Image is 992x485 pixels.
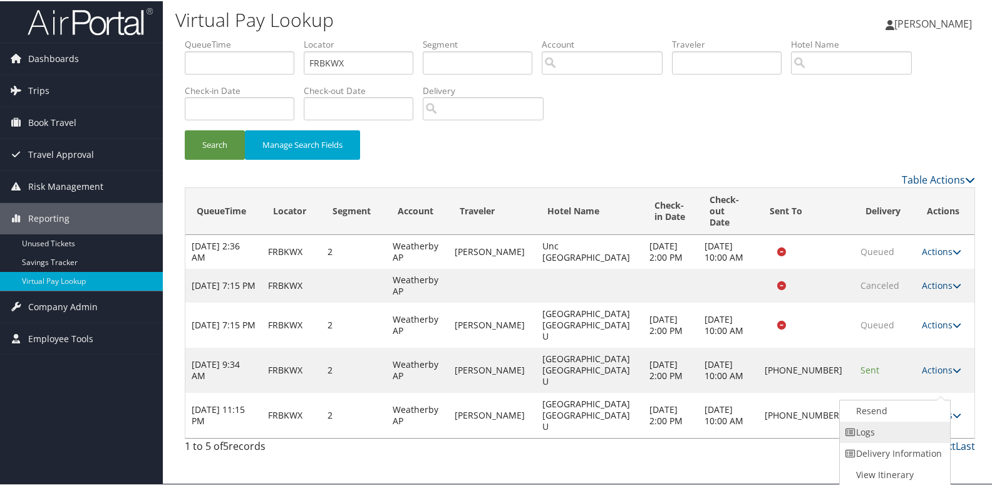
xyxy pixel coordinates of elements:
td: [DATE] 10:00 AM [698,392,758,437]
span: 5 [223,438,229,452]
span: Dashboards [28,42,79,73]
td: [DATE] 2:00 PM [643,392,698,437]
a: Delivery Information [840,442,947,463]
td: [DATE] 2:36 AM [185,234,262,268]
td: FRBKWX [262,392,321,437]
span: Travel Approval [28,138,94,169]
td: [DATE] 2:00 PM [643,347,698,392]
td: [PERSON_NAME] [448,234,537,268]
a: [PERSON_NAME] [886,4,984,41]
td: Unc [GEOGRAPHIC_DATA] [536,234,643,268]
span: Company Admin [28,290,98,321]
td: Weatherby AP [386,234,448,268]
td: Weatherby AP [386,392,448,437]
th: Actions [916,187,974,234]
a: Actions [922,244,961,256]
a: Actions [922,278,961,290]
a: Logs [840,420,947,442]
td: [PERSON_NAME] [448,347,537,392]
td: FRBKWX [262,234,321,268]
a: View Itinerary [840,463,947,484]
span: Queued [860,244,894,256]
td: [GEOGRAPHIC_DATA] [GEOGRAPHIC_DATA] U [536,392,643,437]
td: [PHONE_NUMBER] [758,347,854,392]
td: 2 [321,347,386,392]
div: 1 to 5 of records [185,437,368,459]
th: Locator: activate to sort column ascending [262,187,321,234]
a: Table Actions [902,172,975,185]
a: Actions [922,318,961,330]
label: Traveler [672,37,791,50]
td: Weatherby AP [386,268,448,301]
span: Queued [860,318,894,330]
th: Hotel Name: activate to sort column ascending [536,187,643,234]
label: Check-out Date [304,83,423,96]
td: FRBKWX [262,301,321,347]
td: [DATE] 10:00 AM [698,347,758,392]
th: QueueTime: activate to sort column ascending [185,187,262,234]
td: [PHONE_NUMBER] [758,392,854,437]
span: Canceled [860,278,899,290]
button: Search [185,129,245,159]
label: Check-in Date [185,83,304,96]
td: FRBKWX [262,268,321,301]
td: [DATE] 11:15 PM [185,392,262,437]
td: [DATE] 2:00 PM [643,234,698,268]
td: [PERSON_NAME] [448,301,537,347]
th: Check-in Date: activate to sort column descending [643,187,698,234]
td: Weatherby AP [386,301,448,347]
td: [DATE] 10:00 AM [698,301,758,347]
label: QueueTime [185,37,304,50]
a: Last [956,438,975,452]
span: Book Travel [28,106,76,137]
td: [GEOGRAPHIC_DATA] [GEOGRAPHIC_DATA] U [536,301,643,347]
label: Account [542,37,672,50]
label: Locator [304,37,423,50]
label: Delivery [423,83,553,96]
span: Employee Tools [28,322,93,353]
td: [DATE] 2:00 PM [643,301,698,347]
td: Weatherby AP [386,347,448,392]
td: [GEOGRAPHIC_DATA] [GEOGRAPHIC_DATA] U [536,347,643,392]
img: airportal-logo.png [28,6,153,35]
td: 2 [321,301,386,347]
label: Hotel Name [791,37,921,50]
th: Account: activate to sort column ascending [386,187,448,234]
span: Trips [28,74,49,105]
span: [PERSON_NAME] [894,16,972,29]
th: Check-out Date: activate to sort column ascending [698,187,758,234]
span: Reporting [28,202,70,233]
td: 2 [321,234,386,268]
h1: Virtual Pay Lookup [175,6,715,32]
button: Manage Search Fields [245,129,360,159]
td: 2 [321,392,386,437]
th: Segment: activate to sort column ascending [321,187,386,234]
td: [DATE] 7:15 PM [185,301,262,347]
th: Traveler: activate to sort column ascending [448,187,537,234]
span: Sent [860,363,879,375]
td: FRBKWX [262,347,321,392]
a: Resend [840,399,947,420]
label: Segment [423,37,542,50]
td: [DATE] 7:15 PM [185,268,262,301]
a: Actions [922,363,961,375]
span: Risk Management [28,170,103,201]
td: [PERSON_NAME] [448,392,537,437]
td: [DATE] 9:34 AM [185,347,262,392]
td: [DATE] 10:00 AM [698,234,758,268]
th: Sent To: activate to sort column ascending [758,187,854,234]
th: Delivery: activate to sort column ascending [854,187,916,234]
